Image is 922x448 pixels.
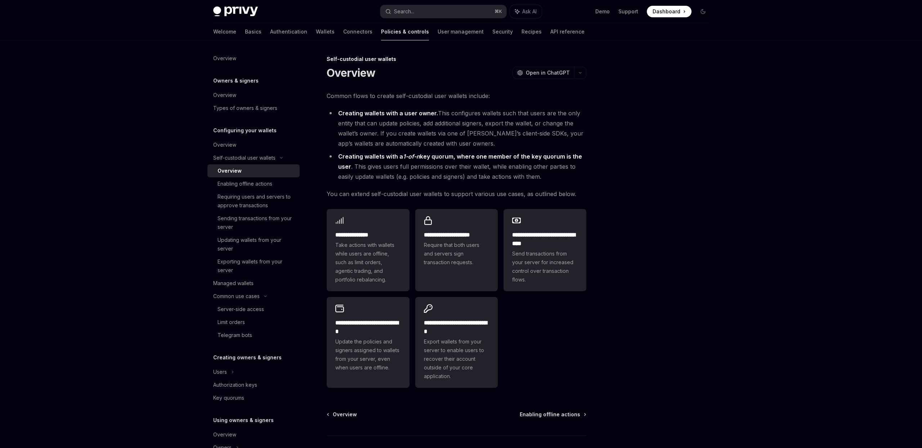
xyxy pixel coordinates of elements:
[207,177,300,190] a: Enabling offline actions
[213,430,236,439] div: Overview
[522,23,542,40] a: Recipes
[218,179,272,188] div: Enabling offline actions
[403,153,420,160] em: 1-of-n
[510,5,542,18] button: Ask AI
[213,54,236,63] div: Overview
[335,241,401,284] span: Take actions with wallets while users are offline, such as limit orders, agentic trading, and por...
[513,67,574,79] button: Open in ChatGPT
[207,378,300,391] a: Authorization keys
[595,8,610,15] a: Demo
[327,151,586,182] li: . This gives users full permissions over their wallet, while enabling other parties to easily upd...
[697,6,709,17] button: Toggle dark mode
[213,368,227,376] div: Users
[213,91,236,99] div: Overview
[327,66,375,79] h1: Overview
[245,23,261,40] a: Basics
[207,164,300,177] a: Overview
[207,303,300,316] a: Server-side access
[327,209,409,291] a: **** **** *****Take actions with wallets while users are offline, such as limit orders, agentic t...
[424,337,489,381] span: Export wallets from your server to enable users to recover their account outside of your core app...
[327,91,586,101] span: Common flows to create self-custodial user wallets include:
[213,141,236,149] div: Overview
[520,411,586,418] a: Enabling offline actions
[207,102,300,115] a: Types of owners & signers
[207,428,300,441] a: Overview
[438,23,484,40] a: User management
[381,23,429,40] a: Policies & controls
[207,138,300,151] a: Overview
[218,192,295,210] div: Requiring users and servers to approve transactions
[218,331,252,340] div: Telegram bots
[327,411,357,418] a: Overview
[207,277,300,290] a: Managed wallets
[218,257,295,275] div: Exporting wallets from your server
[270,23,307,40] a: Authentication
[213,279,254,288] div: Managed wallets
[218,305,264,314] div: Server-side access
[218,318,245,327] div: Limit orders
[424,241,489,267] span: Require that both users and servers sign transaction requests.
[218,214,295,231] div: Sending transactions from your server
[213,394,244,402] div: Key quorums
[550,23,585,40] a: API reference
[335,337,401,372] span: Update the policies and signers assigned to wallets from your server, even when users are offline.
[213,381,257,389] div: Authorization keys
[207,52,300,65] a: Overview
[207,316,300,329] a: Limit orders
[207,255,300,277] a: Exporting wallets from your server
[213,292,260,301] div: Common use cases
[394,7,414,16] div: Search...
[207,190,300,212] a: Requiring users and servers to approve transactions
[338,110,438,117] strong: Creating wallets with a user owner.
[218,236,295,253] div: Updating wallets from your server
[522,8,537,15] span: Ask AI
[213,76,259,85] h5: Owners & signers
[213,416,274,425] h5: Using owners & signers
[213,104,277,112] div: Types of owners & signers
[207,391,300,404] a: Key quorums
[213,126,277,135] h5: Configuring your wallets
[512,249,578,284] span: Send transactions from your server for increased control over transaction flows.
[213,23,236,40] a: Welcome
[213,353,282,362] h5: Creating owners & signers
[618,8,638,15] a: Support
[333,411,357,418] span: Overview
[653,8,680,15] span: Dashboard
[647,6,691,17] a: Dashboard
[213,6,258,17] img: dark logo
[338,153,582,170] strong: Creating wallets with a key quorum, where one member of the key quorum is the user
[316,23,335,40] a: Wallets
[207,234,300,255] a: Updating wallets from your server
[207,89,300,102] a: Overview
[343,23,372,40] a: Connectors
[520,411,580,418] span: Enabling offline actions
[327,189,586,199] span: You can extend self-custodial user wallets to support various use cases, as outlined below.
[526,69,570,76] span: Open in ChatGPT
[327,56,586,63] div: Self-custodial user wallets
[213,154,276,162] div: Self-custodial user wallets
[218,167,242,175] div: Overview
[207,212,300,234] a: Sending transactions from your server
[494,9,502,14] span: ⌘ K
[327,108,586,148] li: This configures wallets such that users are the only entity that can update policies, add additio...
[207,329,300,342] a: Telegram bots
[492,23,513,40] a: Security
[380,5,506,18] button: Search...⌘K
